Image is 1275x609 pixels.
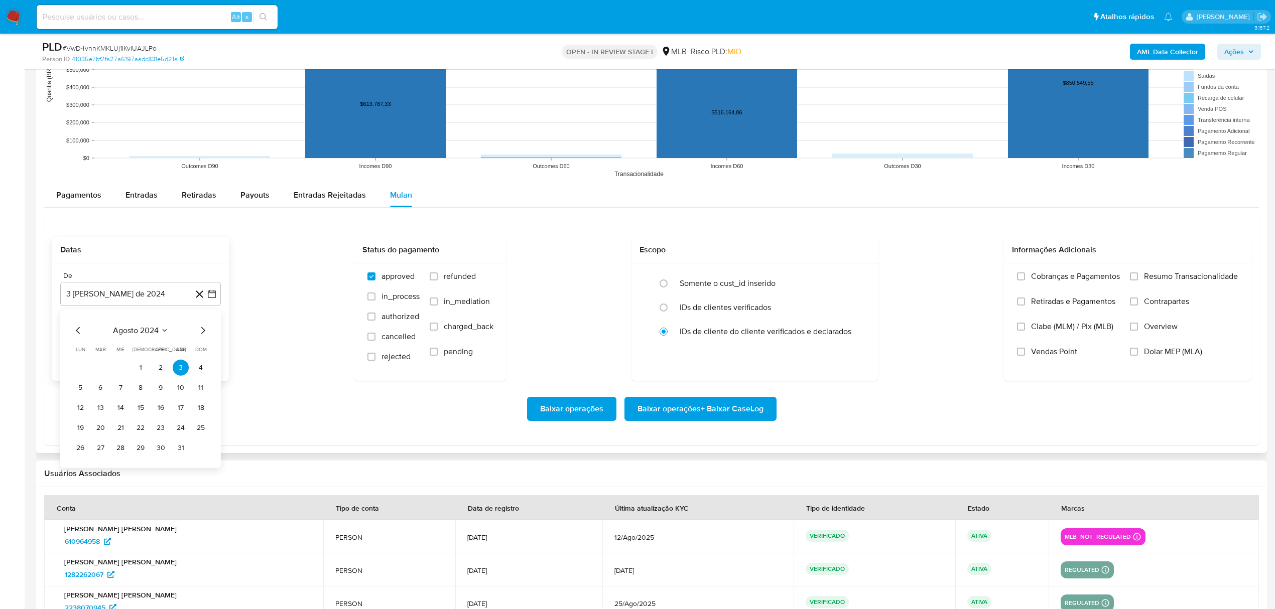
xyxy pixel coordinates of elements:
[245,12,248,22] span: s
[253,10,274,24] button: search-icon
[1130,44,1205,60] button: AML Data Collector
[37,11,278,24] input: Pesquise usuários ou casos...
[1254,24,1270,32] span: 3.157.2
[1100,12,1154,22] span: Atalhos rápidos
[1164,13,1173,21] a: Notificações
[72,55,184,64] a: 41035e7bf2fa27a6197aadc831e5d21a
[1137,44,1198,60] b: AML Data Collector
[44,469,1259,479] h2: Usuários Associados
[691,46,741,57] span: Risco PLD:
[42,39,62,55] b: PLD
[42,55,70,64] b: Person ID
[232,12,240,22] span: Alt
[62,43,157,53] span: # VwD4vnnKMKLUj1IKvIUAJLPo
[727,46,741,57] span: MID
[1197,12,1253,22] p: jhonata.costa@mercadolivre.com
[1224,44,1244,60] span: Ações
[661,46,687,57] div: MLB
[1217,44,1261,60] button: Ações
[562,45,657,59] p: OPEN - IN REVIEW STAGE I
[1257,12,1267,22] a: Sair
